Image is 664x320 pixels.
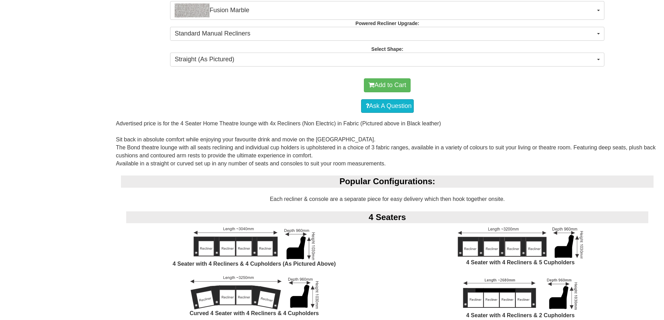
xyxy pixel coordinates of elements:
button: Straight (As Pictured) [170,53,604,67]
img: 4 Seater Curved Theatre Lounge [190,276,319,310]
b: Curved 4 Seater with 4 Recliners & 4 Cupholders [190,310,319,316]
strong: Select Shape: [371,46,403,52]
a: Ask A Question [361,99,414,113]
button: Fusion MarbleFusion Marble [170,1,604,20]
img: Fusion Marble [175,3,209,17]
img: 4 Seater Theatre Lounge [193,227,315,260]
img: 4 Seater Theatre Lounge [458,227,583,259]
button: Add to Cart [364,78,411,92]
div: 4 Seaters [126,211,648,223]
div: Popular Configurations: [121,175,654,187]
button: Standard Manual Recliners [170,27,604,41]
strong: Powered Recliner Upgrade: [356,21,419,26]
b: 4 Seater with 4 Recliners & 5 Cupholders [466,259,575,265]
span: Standard Manual Recliners [175,29,595,38]
b: 4 Seater with 4 Recliners & 4 Cupholders (As Pictured Above) [173,261,336,267]
span: Fusion Marble [175,3,595,17]
span: Straight (As Pictured) [175,55,595,64]
b: 4 Seater with 4 Recliners & 2 Cupholders [466,312,575,318]
img: 4 Seater Theatre Lounge [459,276,582,312]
